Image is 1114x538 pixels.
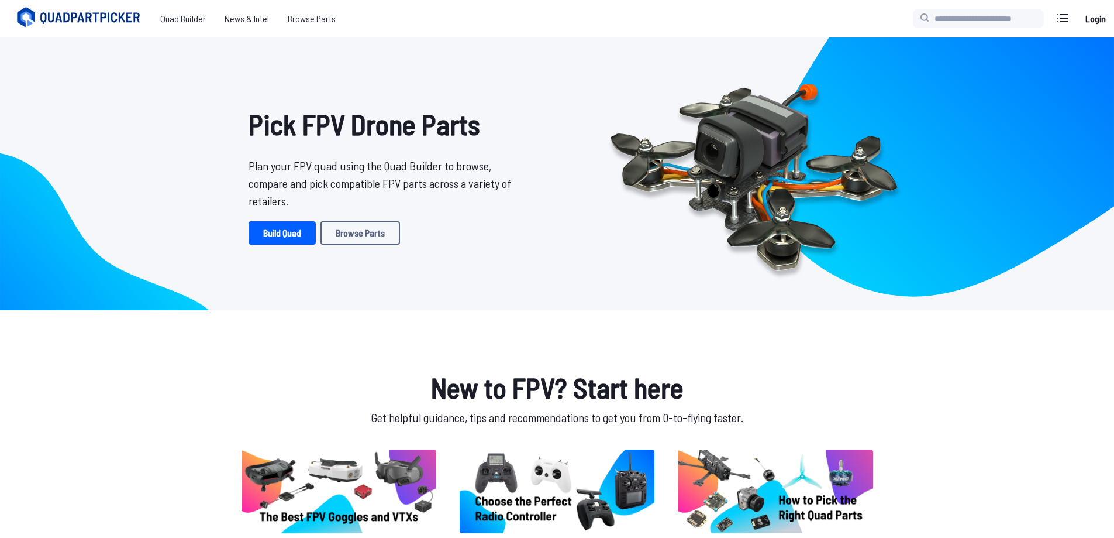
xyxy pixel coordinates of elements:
[239,366,875,409] h1: New to FPV? Start here
[678,450,872,533] img: image of post
[242,450,436,533] img: image of post
[239,409,875,426] p: Get helpful guidance, tips and recommendations to get you from 0-to-flying faster.
[249,103,520,145] h1: Pick FPV Drone Parts
[320,221,400,245] a: Browse Parts
[460,450,654,533] img: image of post
[151,7,215,30] a: Quad Builder
[585,57,922,291] img: Quadcopter
[249,221,316,245] a: Build Quad
[278,7,345,30] a: Browse Parts
[249,157,520,210] p: Plan your FPV quad using the Quad Builder to browse, compare and pick compatible FPV parts across...
[1081,7,1109,30] a: Login
[215,7,278,30] a: News & Intel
